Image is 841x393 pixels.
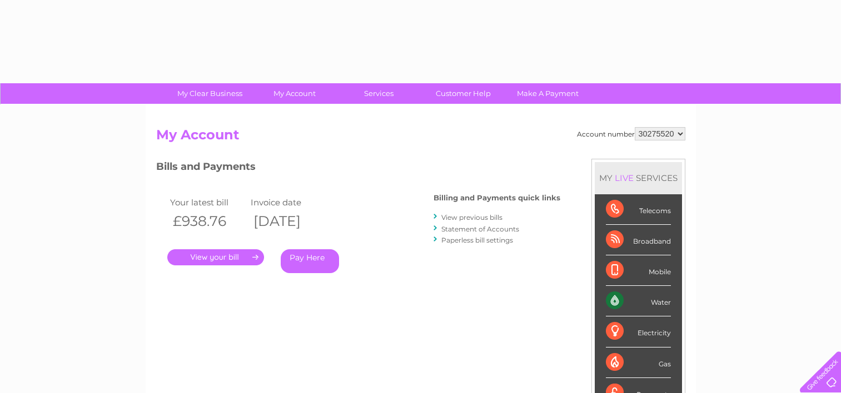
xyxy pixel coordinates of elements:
[577,127,685,140] div: Account number
[595,162,682,194] div: MY SERVICES
[434,194,560,202] h4: Billing and Payments quick links
[167,210,248,233] th: £938.76
[417,83,509,104] a: Customer Help
[248,83,340,104] a: My Account
[606,225,671,255] div: Broadband
[164,83,256,104] a: My Clear Business
[441,213,502,221] a: View previous bills
[606,316,671,347] div: Electricity
[156,159,560,178] h3: Bills and Payments
[606,286,671,316] div: Water
[502,83,594,104] a: Make A Payment
[167,249,264,265] a: .
[441,225,519,233] a: Statement of Accounts
[156,127,685,148] h2: My Account
[333,83,425,104] a: Services
[167,195,248,210] td: Your latest bill
[248,210,329,233] th: [DATE]
[606,347,671,378] div: Gas
[606,194,671,225] div: Telecoms
[606,255,671,286] div: Mobile
[613,173,636,183] div: LIVE
[441,236,513,244] a: Paperless bill settings
[281,249,339,273] a: Pay Here
[248,195,329,210] td: Invoice date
